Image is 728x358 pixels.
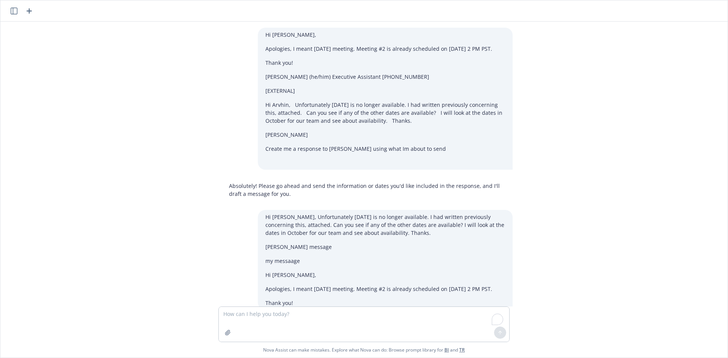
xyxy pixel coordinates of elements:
[265,285,505,293] p: Apologies, I meant [DATE] meeting. Meeting #2 is already scheduled on [DATE] 2 PM PST.
[265,213,505,237] p: Hi [PERSON_NAME], Unfortunately [DATE] is no longer available. I had written previously concernin...
[265,243,505,251] p: [PERSON_NAME] message
[219,307,509,342] textarea: To enrich screen reader interactions, please activate Accessibility in Grammarly extension settings
[265,271,505,279] p: Hi [PERSON_NAME],
[444,347,449,353] a: BI
[265,59,505,67] p: Thank you!
[265,131,505,139] p: [PERSON_NAME]
[265,299,505,307] p: Thank you!
[265,45,505,53] p: Apologies, I meant [DATE] meeting. Meeting #2 is already scheduled on [DATE] 2 PM PST.
[265,31,505,39] p: Hi [PERSON_NAME],
[265,73,505,81] p: [PERSON_NAME] (he/him) Executive Assistant [PHONE_NUMBER]
[229,182,505,198] p: Absolutely! Please go ahead and send the information or dates you'd like included in the response...
[263,342,465,358] span: Nova Assist can make mistakes. Explore what Nova can do: Browse prompt library for and
[265,145,505,153] p: Create me a response to [PERSON_NAME] using what Im about to send
[265,87,505,95] p: [EXTERNAL]
[459,347,465,353] a: TR
[265,101,505,125] p: Hi Arvhin, Unfortunately [DATE] is no longer available. I had written previously concerning this,...
[265,257,505,265] p: my messaage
